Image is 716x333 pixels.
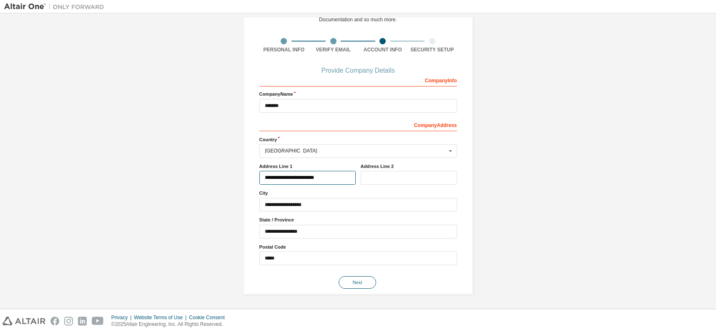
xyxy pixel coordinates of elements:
[259,73,457,86] div: Company Info
[111,321,230,328] p: © 2025 Altair Engineering, Inc. All Rights Reserved.
[339,276,376,289] button: Next
[189,314,229,321] div: Cookie Consent
[92,317,104,325] img: youtube.svg
[407,46,457,53] div: Security Setup
[50,317,59,325] img: facebook.svg
[358,46,408,53] div: Account Info
[134,314,189,321] div: Website Terms of Use
[265,148,447,153] div: [GEOGRAPHIC_DATA]
[259,216,457,223] label: State / Province
[78,317,87,325] img: linkedin.svg
[309,46,358,53] div: Verify Email
[259,190,457,196] label: City
[3,317,45,325] img: altair_logo.svg
[361,163,457,170] label: Address Line 2
[259,163,356,170] label: Address Line 1
[259,46,309,53] div: Personal Info
[259,68,457,73] div: Provide Company Details
[111,314,134,321] div: Privacy
[4,3,108,11] img: Altair One
[64,317,73,325] img: instagram.svg
[259,244,457,250] label: Postal Code
[259,136,457,143] label: Country
[259,91,457,97] label: Company Name
[259,118,457,131] div: Company Address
